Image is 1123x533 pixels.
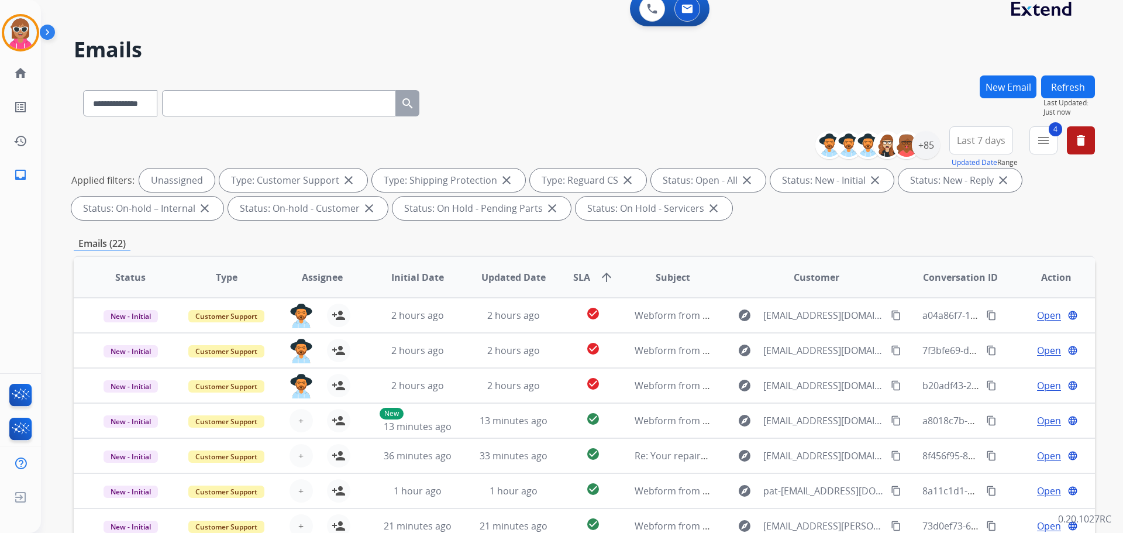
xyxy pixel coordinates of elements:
[332,519,346,533] mat-icon: person_add
[656,270,690,284] span: Subject
[298,414,304,428] span: +
[1041,75,1095,98] button: Refresh
[1067,451,1078,461] mat-icon: language
[290,304,313,328] img: agent-avatar
[586,412,600,426] mat-icon: check_circle
[104,451,158,463] span: New - Initial
[635,344,900,357] span: Webform from [EMAIL_ADDRESS][DOMAIN_NAME] on [DATE]
[740,173,754,187] mat-icon: close
[198,201,212,215] mat-icon: close
[290,339,313,363] img: agent-avatar
[986,521,997,531] mat-icon: content_copy
[986,486,997,496] mat-icon: content_copy
[391,344,444,357] span: 2 hours ago
[635,309,900,322] span: Webform from [EMAIL_ADDRESS][DOMAIN_NAME] on [DATE]
[763,343,884,357] span: [EMAIL_ADDRESS][DOMAIN_NAME]
[500,173,514,187] mat-icon: close
[1067,486,1078,496] mat-icon: language
[922,379,1098,392] span: b20adf43-2094-4b8a-9253-506a9a7ff932
[1067,521,1078,531] mat-icon: language
[104,486,158,498] span: New - Initial
[13,168,27,182] mat-icon: inbox
[891,451,901,461] mat-icon: content_copy
[332,343,346,357] mat-icon: person_add
[545,201,559,215] mat-icon: close
[362,201,376,215] mat-icon: close
[770,169,894,192] div: Status: New - Initial
[13,134,27,148] mat-icon: history
[139,169,215,192] div: Unassigned
[957,138,1005,143] span: Last 7 days
[1074,133,1088,147] mat-icon: delete
[4,16,37,49] img: avatar
[891,415,901,426] mat-icon: content_copy
[104,415,158,428] span: New - Initial
[922,344,1096,357] span: 7f3bfe69-d9ba-48e4-9a46-df25e4f30ecb
[228,197,388,220] div: Status: On-hold - Customer
[332,414,346,428] mat-icon: person_add
[74,236,130,251] p: Emails (22)
[188,486,264,498] span: Customer Support
[635,414,900,427] span: Webform from [EMAIL_ADDRESS][DOMAIN_NAME] on [DATE]
[1037,449,1061,463] span: Open
[1037,343,1061,357] span: Open
[986,345,997,356] mat-icon: content_copy
[922,449,1094,462] span: 8f456f95-83e2-459b-a58b-2ff4b8b61df3
[188,345,264,357] span: Customer Support
[1067,345,1078,356] mat-icon: language
[763,449,884,463] span: [EMAIL_ADDRESS][DOMAIN_NAME]
[380,408,404,419] p: New
[1037,484,1061,498] span: Open
[480,414,547,427] span: 13 minutes ago
[986,451,997,461] mat-icon: content_copy
[188,521,264,533] span: Customer Support
[332,308,346,322] mat-icon: person_add
[1037,519,1061,533] span: Open
[949,126,1013,154] button: Last 7 days
[738,414,752,428] mat-icon: explore
[738,449,752,463] mat-icon: explore
[738,308,752,322] mat-icon: explore
[1049,122,1062,136] span: 4
[868,173,882,187] mat-icon: close
[586,447,600,461] mat-icon: check_circle
[384,449,452,462] span: 36 minutes ago
[71,173,135,187] p: Applied filters:
[621,173,635,187] mat-icon: close
[480,520,547,532] span: 21 minutes ago
[1029,126,1057,154] button: 4
[332,379,346,393] mat-icon: person_add
[922,484,1103,497] span: 8a11c1d1-565e-45d3-9c30-b619d6740c56
[74,38,1095,61] h2: Emails
[922,520,1098,532] span: 73d0ef73-6ac9-4e0f-95be-4d10f4590bbb
[923,270,998,284] span: Conversation ID
[216,270,237,284] span: Type
[635,484,917,497] span: Webform from pat-[EMAIL_ADDRESS][DOMAIN_NAME] on [DATE]
[635,379,900,392] span: Webform from [EMAIL_ADDRESS][DOMAIN_NAME] on [DATE]
[980,75,1036,98] button: New Email
[290,409,313,432] button: +
[530,169,646,192] div: Type: Reguard CS
[738,484,752,498] mat-icon: explore
[1067,415,1078,426] mat-icon: language
[707,201,721,215] mat-icon: close
[922,414,1098,427] span: a8018c7b-4058-4299-99e1-af2537e7fb76
[763,519,884,533] span: [EMAIL_ADDRESS][PERSON_NAME][DOMAIN_NAME]
[487,379,540,392] span: 2 hours ago
[763,484,884,498] span: pat-[EMAIL_ADDRESS][DOMAIN_NAME]
[490,484,538,497] span: 1 hour ago
[372,169,525,192] div: Type: Shipping Protection
[891,486,901,496] mat-icon: content_copy
[487,309,540,322] span: 2 hours ago
[891,380,901,391] mat-icon: content_copy
[794,270,839,284] span: Customer
[586,342,600,356] mat-icon: check_circle
[1036,133,1050,147] mat-icon: menu
[586,377,600,391] mat-icon: check_circle
[104,345,158,357] span: New - Initial
[651,169,766,192] div: Status: Open - All
[891,310,901,321] mat-icon: content_copy
[391,270,444,284] span: Initial Date
[1037,308,1061,322] span: Open
[487,344,540,357] span: 2 hours ago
